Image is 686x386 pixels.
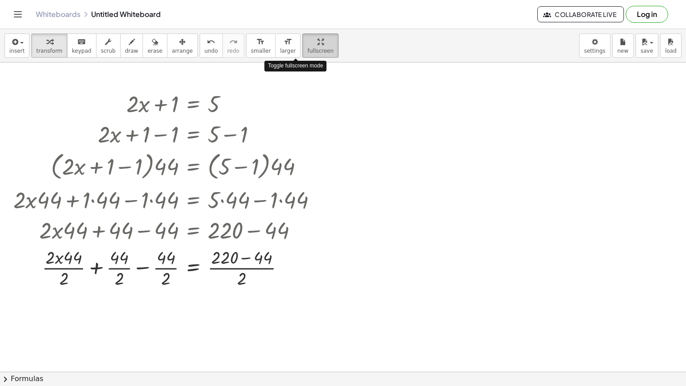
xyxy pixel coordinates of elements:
span: larger [280,48,296,54]
button: insert [4,34,29,58]
button: settings [579,34,611,58]
span: fullscreen [307,48,333,54]
a: Whiteboards [36,10,80,19]
i: redo [229,37,238,47]
button: format_sizelarger [275,34,301,58]
i: format_size [284,37,292,47]
button: keyboardkeypad [67,34,96,58]
span: arrange [172,48,193,54]
span: redo [227,48,239,54]
span: save [640,48,653,54]
i: undo [207,37,215,47]
button: undoundo [200,34,223,58]
i: format_size [256,37,265,47]
button: format_sizesmaller [246,34,276,58]
button: erase [142,34,167,58]
button: new [612,34,634,58]
span: new [617,48,628,54]
span: smaller [251,48,271,54]
button: fullscreen [302,34,338,58]
span: keypad [72,48,92,54]
span: draw [125,48,138,54]
button: Log in [626,6,668,23]
button: Toggle navigation [11,7,25,21]
button: save [636,34,658,58]
i: keyboard [77,37,86,47]
span: load [665,48,677,54]
span: Collaborate Live [545,10,616,18]
button: transform [31,34,67,58]
button: scrub [96,34,121,58]
span: transform [36,48,63,54]
span: scrub [101,48,116,54]
span: insert [9,48,25,54]
button: Collaborate Live [537,6,624,22]
button: redoredo [222,34,244,58]
button: draw [120,34,143,58]
button: load [660,34,682,58]
button: arrange [167,34,198,58]
div: Toggle fullscreen mode [264,61,326,71]
span: settings [584,48,606,54]
span: erase [147,48,162,54]
span: undo [205,48,218,54]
